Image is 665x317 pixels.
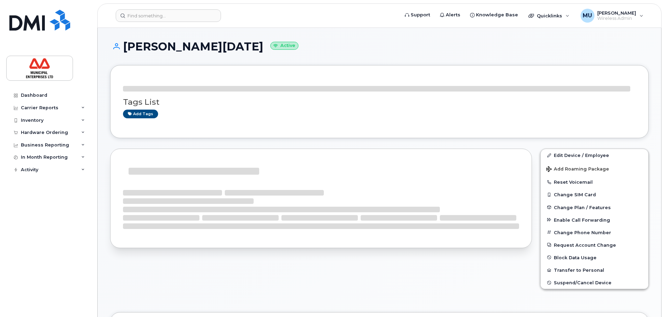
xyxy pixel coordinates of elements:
[123,98,636,106] h3: Tags List
[541,188,648,201] button: Change SIM Card
[541,214,648,226] button: Enable Call Forwarding
[546,166,609,173] span: Add Roaming Package
[541,201,648,214] button: Change Plan / Features
[554,217,610,222] span: Enable Call Forwarding
[123,110,158,118] a: Add tags
[541,176,648,188] button: Reset Voicemail
[541,226,648,239] button: Change Phone Number
[541,251,648,264] button: Block Data Usage
[270,42,298,50] small: Active
[541,239,648,251] button: Request Account Change
[541,149,648,161] a: Edit Device / Employee
[554,280,611,285] span: Suspend/Cancel Device
[541,264,648,276] button: Transfer to Personal
[541,276,648,289] button: Suspend/Cancel Device
[554,205,611,210] span: Change Plan / Features
[110,40,649,53] h1: [PERSON_NAME][DATE]
[541,161,648,176] button: Add Roaming Package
